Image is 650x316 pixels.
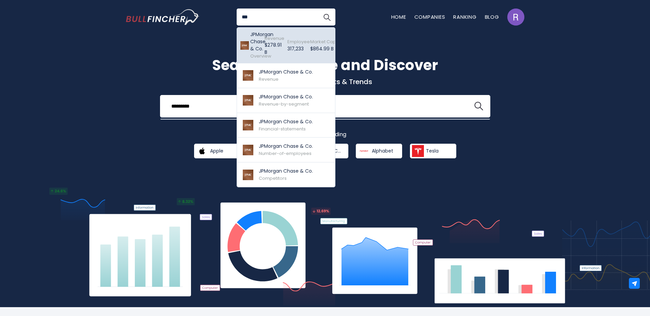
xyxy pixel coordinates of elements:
p: JPMorgan Chase & Co. [250,31,269,52]
span: Financial-statements [259,126,306,132]
a: JPMorgan Chase & Co. Financial-statements [237,113,335,138]
span: Overview [250,53,271,59]
span: Revenue-by-segment [259,101,309,107]
a: Blog [485,13,499,20]
a: Home [391,13,406,20]
a: JPMorgan Chase & Co. Overview Revenue $278.91 B Employee 317,233 Market Capitalization $864.99 B [237,28,335,63]
a: JPMorgan Chase & Co. Number-of-employees [237,138,335,162]
h1: Search, Visualize and Discover [126,54,524,76]
a: JPMorgan Chase & Co. Revenue [237,63,335,88]
p: JPMorgan Chase & Co. [259,168,313,175]
a: Go to homepage [126,9,199,25]
p: JPMorgan Chase & Co. [259,93,313,100]
a: Companies [414,13,445,20]
span: Apple [210,148,223,154]
button: Search [318,9,335,26]
span: Tesla [426,148,439,154]
p: $864.99 B [310,45,357,52]
a: Tesla [410,144,456,158]
a: Ranking [453,13,476,20]
p: JPMorgan Chase & Co. [259,143,313,150]
p: $278.91 B [265,42,284,56]
img: search icon [474,102,483,111]
span: Employee [287,38,310,45]
span: Revenue [265,35,284,42]
span: Market Capitalization [310,38,357,45]
span: Alphabet [372,148,393,154]
p: What's trending [126,131,524,138]
span: Revenue [259,76,279,82]
a: Alphabet [356,144,402,158]
img: Bullfincher logo [126,9,200,25]
p: Company Insights & Trends [126,77,524,86]
p: JPMorgan Chase & Co. [259,68,313,76]
p: 317,233 [287,45,310,52]
span: Competitors [259,175,287,181]
p: JPMorgan Chase & Co. [259,118,313,125]
a: JPMorgan Chase & Co. Revenue-by-segment [237,88,335,113]
span: Number-of-employees [259,150,312,157]
a: JPMorgan Chase & Co. Competitors [237,162,335,187]
a: Apple [194,144,240,158]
